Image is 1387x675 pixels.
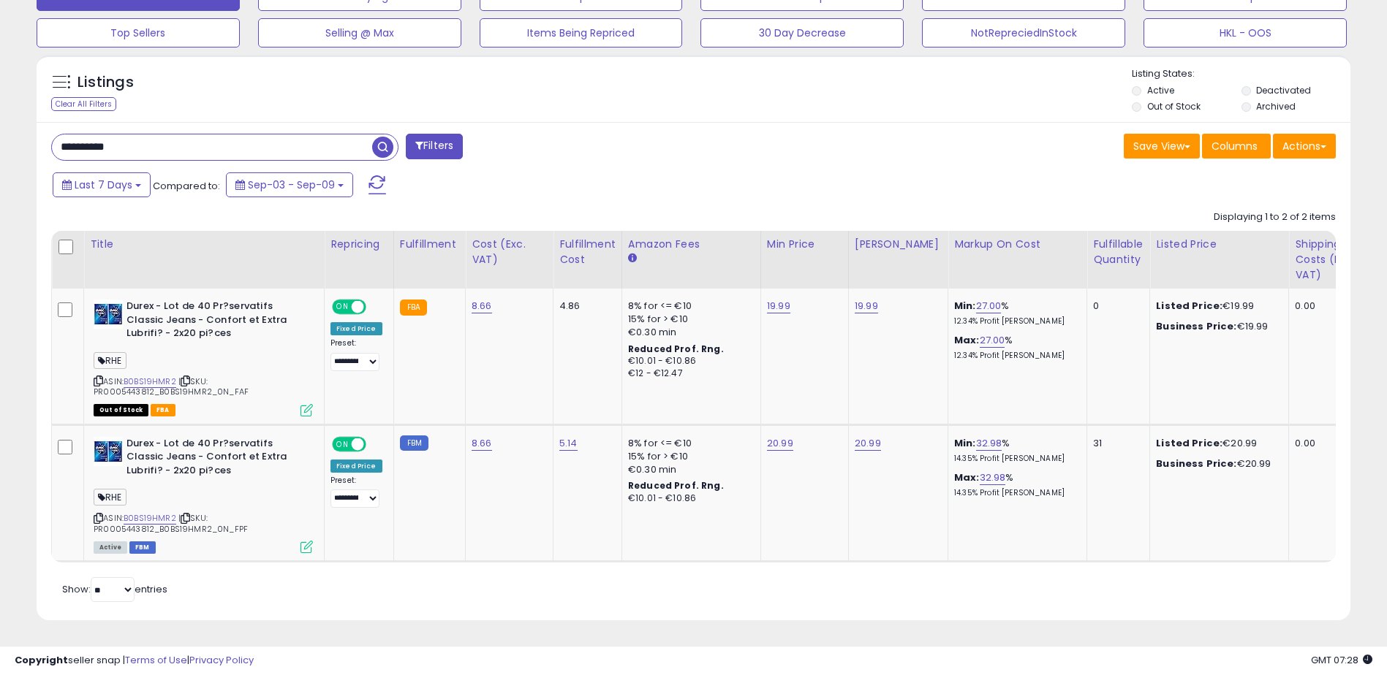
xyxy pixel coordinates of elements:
[559,436,578,451] a: 5.14
[53,172,151,197] button: Last 7 Days
[1156,237,1282,252] div: Listed Price
[1093,237,1144,267] div: Fulfillable Quantity
[1295,437,1365,450] div: 0.00
[125,653,187,667] a: Terms of Use
[628,479,724,492] b: Reduced Prof. Rng.
[15,654,254,668] div: seller snap | |
[628,237,755,252] div: Amazon Fees
[767,436,793,451] a: 20.99
[330,476,382,508] div: Preset:
[94,300,313,415] div: ASIN:
[628,355,749,367] div: €10.01 - €10.86
[330,459,382,473] div: Fixed Price
[628,463,749,476] div: €0.30 min
[333,301,352,313] span: ON
[1295,237,1370,283] div: Shipping Costs (Exc. VAT)
[75,178,132,192] span: Last 7 Days
[333,438,352,450] span: ON
[90,237,318,252] div: Title
[922,18,1125,47] button: NotRepreciedInStock
[1093,300,1138,313] div: 0
[855,237,942,252] div: [PERSON_NAME]
[628,450,749,463] div: 15% for > €10
[628,326,749,339] div: €0.30 min
[258,18,461,47] button: Selling @ Max
[980,470,1006,485] a: 32.98
[1295,300,1365,313] div: 0.00
[954,351,1076,361] p: 12.34% Profit [PERSON_NAME]
[124,375,176,388] a: B0BS19HMR2
[628,313,749,326] div: 15% for > €10
[1093,437,1138,450] div: 31
[1124,134,1200,159] button: Save View
[400,237,459,252] div: Fulfillment
[406,134,463,159] button: Filters
[94,437,123,466] img: 51zECP6YlVL._SL40_.jpg
[1156,300,1277,313] div: €19.99
[364,301,388,313] span: OFF
[126,300,304,344] b: Durex - Lot de 40 Pr?servatifs Classic Jeans - Confort et Extra Lubrifi? - 2x20 pi?ces
[628,343,724,355] b: Reduced Prof. Rng.
[94,300,123,329] img: 51zECP6YlVL._SL40_.jpg
[126,437,304,481] b: Durex - Lot de 40 Pr?servatifs Classic Jeans - Confort et Extra Lubrifi? - 2x20 pi?ces
[1202,134,1271,159] button: Columns
[954,470,980,484] b: Max:
[51,97,116,111] div: Clear All Filters
[954,333,980,347] b: Max:
[364,438,388,450] span: OFF
[954,237,1081,252] div: Markup on Cost
[480,18,683,47] button: Items Being Repriced
[628,367,749,380] div: €12 - €12.47
[1156,437,1277,450] div: €20.99
[1156,436,1222,450] b: Listed Price:
[94,437,313,552] div: ASIN:
[189,653,254,667] a: Privacy Policy
[94,541,127,554] span: All listings currently available for purchase on Amazon
[954,300,1076,327] div: %
[62,582,167,596] span: Show: entries
[330,338,382,371] div: Preset:
[954,471,1076,498] div: %
[1311,653,1372,667] span: 2025-09-17 07:28 GMT
[1212,139,1258,153] span: Columns
[1214,210,1336,224] div: Displaying 1 to 2 of 2 items
[767,237,842,252] div: Min Price
[15,653,68,667] strong: Copyright
[1256,84,1311,96] label: Deactivated
[472,237,547,267] div: Cost (Exc. VAT)
[124,512,176,525] a: B0BS19HMR2
[954,334,1076,361] div: %
[1147,100,1201,113] label: Out of Stock
[954,316,1076,327] p: 12.34% Profit [PERSON_NAME]
[954,436,976,450] b: Min:
[954,454,1076,464] p: 14.35% Profit [PERSON_NAME]
[1156,457,1236,470] b: Business Price:
[628,252,637,265] small: Amazon Fees.
[226,172,353,197] button: Sep-03 - Sep-09
[129,541,156,554] span: FBM
[976,436,1002,451] a: 32.98
[559,300,611,313] div: 4.86
[948,231,1087,289] th: The percentage added to the cost of goods (COGS) that forms the calculator for Min & Max prices.
[1156,457,1277,470] div: €20.99
[1147,84,1174,96] label: Active
[330,237,388,252] div: Repricing
[94,512,248,534] span: | SKU: PR0005443812_B0BS19HMR2_0N_FPF
[400,300,427,316] small: FBA
[954,299,976,313] b: Min:
[94,352,126,369] span: RHE
[330,322,382,335] div: Fixed Price
[767,299,790,313] a: 19.99
[980,333,1005,348] a: 27.00
[700,18,904,47] button: 30 Day Decrease
[1156,320,1277,333] div: €19.99
[94,375,249,397] span: | SKU: PR0005443812_B0BS19HMR2_0N_FAF
[628,492,749,505] div: €10.01 - €10.86
[248,178,335,192] span: Sep-03 - Sep-09
[1256,100,1296,113] label: Archived
[94,489,126,506] span: RHE
[1144,18,1347,47] button: HKL - OOS
[78,72,134,93] h5: Listings
[954,437,1076,464] div: %
[94,404,148,416] span: All listings that are currently out of stock and unavailable for purchase on Amazon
